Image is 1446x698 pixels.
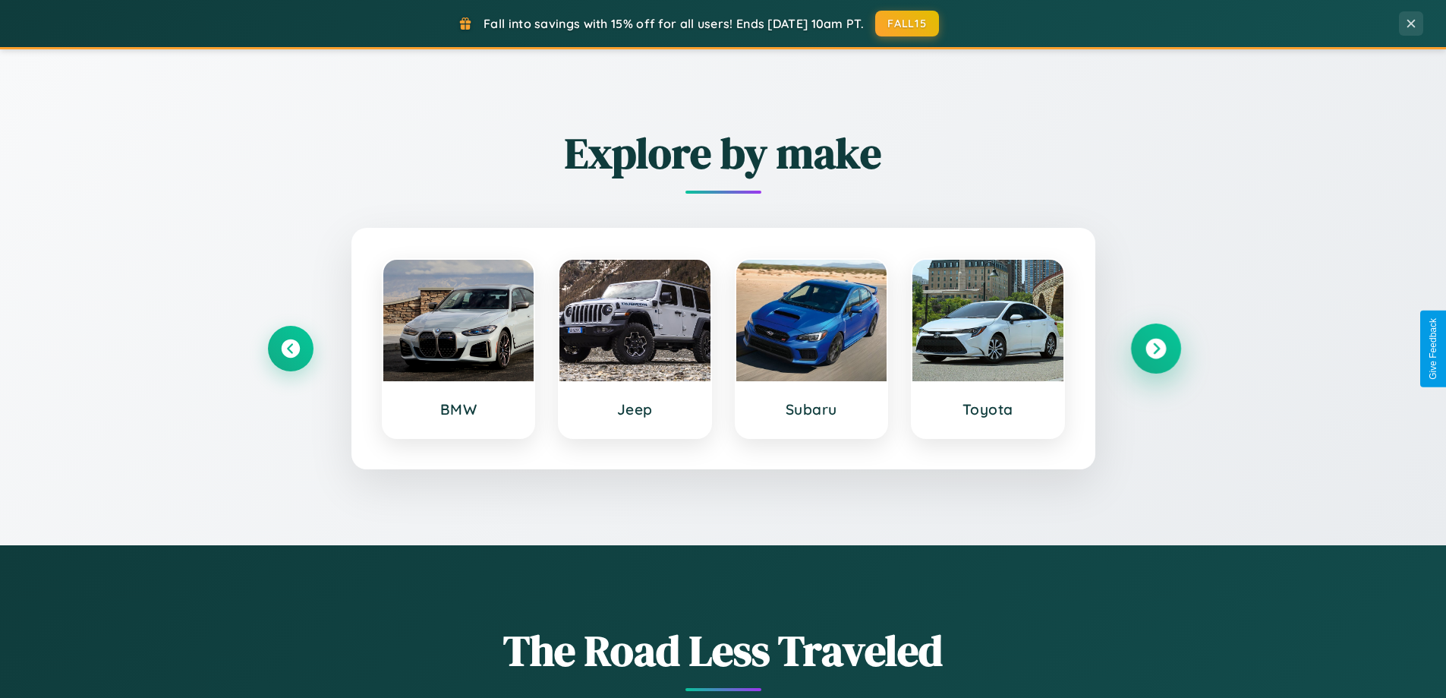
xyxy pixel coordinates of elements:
[268,124,1179,182] h2: Explore by make
[268,621,1179,680] h1: The Road Less Traveled
[575,400,695,418] h3: Jeep
[399,400,519,418] h3: BMW
[1428,318,1438,380] div: Give Feedback
[751,400,872,418] h3: Subaru
[875,11,939,36] button: FALL15
[484,16,864,31] span: Fall into savings with 15% off for all users! Ends [DATE] 10am PT.
[928,400,1048,418] h3: Toyota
